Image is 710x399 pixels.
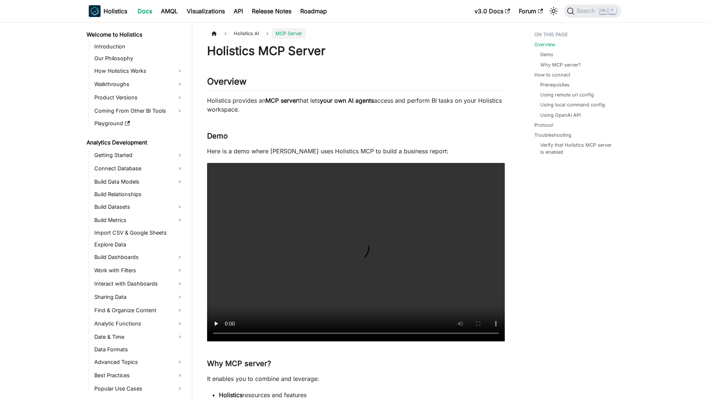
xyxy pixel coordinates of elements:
a: Sharing Data [92,291,186,303]
a: Walkthroughs [92,78,186,90]
a: Explore Data [92,239,186,250]
a: Welcome to Holistics [84,30,186,40]
a: Build Datasets [92,201,186,213]
a: Build Relationships [92,189,186,199]
strong: Holistics [219,391,243,399]
a: Roadmap [296,5,331,17]
a: Using local command config [540,101,605,108]
a: API [229,5,247,17]
a: Product Versions [92,92,186,103]
span: Search [574,8,600,14]
a: AMQL [156,5,182,17]
a: Data Formats [92,344,186,355]
a: Playground [92,118,186,129]
kbd: K [609,7,616,14]
a: Getting Started [92,149,186,161]
h2: Overview [207,76,505,90]
a: Coming From Other BI Tools [92,105,186,117]
a: HolisticsHolistics [89,5,127,17]
button: Switch between dark and light mode (currently light mode) [548,5,559,17]
nav: Breadcrumbs [207,28,505,39]
a: Our Philosophy [92,53,186,64]
a: Why MCP server? [540,61,581,68]
span: MCP Server [272,28,306,39]
a: How Holistics Works [92,65,186,77]
a: Analytic Functions [92,318,186,330]
a: Protocol [534,122,553,129]
a: Interact with Dashboards [92,278,186,290]
a: Overview [534,41,555,48]
strong: your own AI agents [320,97,374,104]
a: Home page [207,28,221,39]
a: Build Dashboards [92,251,186,263]
a: Analytics Development [84,137,186,148]
a: Advanced Topics [92,356,186,368]
a: Connect Database [92,163,186,174]
a: Popular Use Cases [92,383,186,395]
p: It enables you to combine and leverage: [207,374,505,383]
h3: Demo [207,132,505,141]
nav: Docs sidebar [81,22,192,399]
span: Holistics AI [230,28,263,39]
h1: Holistics MCP Server [207,44,505,58]
a: Date & Time [92,331,186,343]
a: Work with Filters [92,265,186,276]
video: Your browser does not support embedding video, but you can . [207,163,505,341]
h3: Why MCP server? [207,359,505,368]
img: Holistics [89,5,101,17]
a: Using OpenAI API [540,112,581,119]
a: Import CSV & Google Sheets [92,228,186,238]
a: Introduction [92,41,186,52]
a: Find & Organize Content [92,304,186,316]
a: Docs [133,5,156,17]
a: Best Practices [92,369,186,381]
button: Search (Ctrl+K) [564,4,621,18]
a: Prerequisites [540,81,569,88]
a: How to connect [534,71,570,78]
a: Release Notes [247,5,296,17]
p: Here is a demo where [PERSON_NAME] uses Holistics MCP to build a business report: [207,147,505,156]
a: Troubleshooting [534,132,571,139]
strong: MCP server [266,97,298,104]
a: Verify that Holistics MCP server is enabled [540,141,614,156]
a: Using remote url config [540,91,594,98]
a: Forum [514,5,547,17]
a: v3.0 Docs [470,5,514,17]
a: Build Metrics [92,214,186,226]
a: Build Data Models [92,176,186,188]
a: Visualizations [182,5,229,17]
a: Demo [540,51,553,58]
p: Holistics provides an that lets access and perform BI tasks on your Holistics workspace. [207,96,505,114]
b: Holistics [104,7,127,16]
